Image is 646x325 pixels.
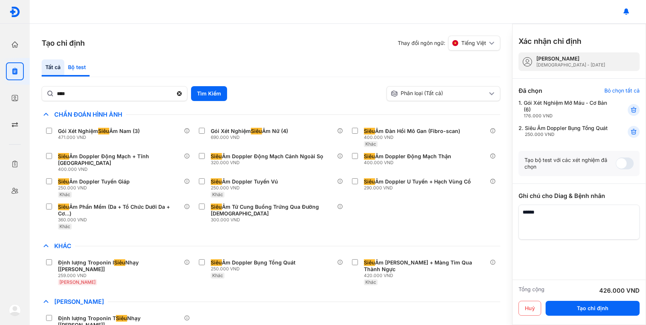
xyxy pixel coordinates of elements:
[98,128,109,134] span: Siêu
[211,178,278,185] div: Âm Doppler Tuyến Vú
[525,125,608,137] div: Siêu Âm Doppler Bụng Tổng Quát
[211,259,295,266] div: Âm Doppler Bụng Tổng Quát
[58,259,181,273] div: Định lượng Troponin I Nhạy [[PERSON_NAME]]
[524,113,610,119] div: 176.000 VND
[364,128,460,134] div: Âm Đàn Hồi Mô Gan (Fibro-scan)
[604,87,640,94] div: Bỏ chọn tất cả
[116,315,127,322] span: Siêu
[519,100,610,119] div: 1.
[519,286,545,295] div: Tổng cộng
[211,259,222,266] span: Siêu
[211,185,281,191] div: 250.000 VND
[114,259,125,266] span: Siêu
[365,141,376,147] span: Khác
[59,224,70,229] span: Khác
[211,178,222,185] span: Siêu
[364,259,375,266] span: Siêu
[58,178,130,185] div: Âm Doppler Tuyến Giáp
[519,36,581,46] h3: Xác nhận chỉ định
[212,273,223,278] span: Khác
[519,125,610,137] div: 2.
[251,128,262,134] span: Siêu
[9,6,20,17] img: logo
[211,128,288,134] div: Gói Xét Nghiệm Âm Nữ (4)
[524,100,610,119] div: Gói Xét Nghiệm Mỡ Máu - Cơ Bản (6)
[398,36,500,51] div: Thay đổi ngôn ngữ:
[599,286,640,295] div: 426.000 VND
[364,273,490,279] div: 420.000 VND
[211,204,222,210] span: Siêu
[58,273,184,279] div: 259.000 VND
[58,153,69,160] span: Siêu
[58,204,69,210] span: Siêu
[58,153,181,166] div: Âm Doppler Động Mạch + Tĩnh [GEOGRAPHIC_DATA]
[364,128,375,134] span: Siêu
[51,298,108,305] span: [PERSON_NAME]
[364,153,451,160] div: Âm Doppler Động Mạch Thận
[191,86,227,101] button: Tìm Kiếm
[58,128,140,134] div: Gói Xét Nghiệm Âm Nam (3)
[364,178,471,185] div: Âm Doppler U Tuyến + Hạch Vùng Cổ
[364,185,474,191] div: 290.000 VND
[211,160,326,166] div: 320.000 VND
[364,160,454,166] div: 400.000 VND
[58,178,69,185] span: Siêu
[58,204,181,217] div: Âm Phần Mềm (Da + Tổ Chức Dưới Da + Cơ…)
[211,266,298,272] div: 250.000 VND
[461,40,486,46] span: Tiếng Việt
[59,192,70,197] span: Khác
[59,279,96,285] span: [PERSON_NAME]
[64,59,90,77] div: Bộ test
[211,217,337,223] div: 300.000 VND
[212,192,223,197] span: Khác
[364,259,487,273] div: Âm [PERSON_NAME] + Màng Tim Qua Thành Ngực
[525,131,608,137] div: 250.000 VND
[51,242,75,250] span: Khác
[211,204,334,217] div: Âm Tử Cung Buồng Trứng Qua Đường [DEMOGRAPHIC_DATA]
[51,111,126,118] span: Chẩn Đoán Hình Ảnh
[391,90,488,97] div: Phân loại (Tất cả)
[211,153,222,160] span: Siêu
[519,301,541,316] button: Huỷ
[519,86,542,95] div: Đã chọn
[58,166,184,172] div: 400.000 VND
[546,301,640,316] button: Tạo chỉ định
[211,153,323,160] div: Âm Doppler Động Mạch Cảnh Ngoài Sọ
[519,191,640,200] div: Ghi chú cho Diag & Bệnh nhân
[9,304,21,316] img: logo
[58,185,133,191] div: 250.000 VND
[42,59,64,77] div: Tất cả
[364,178,375,185] span: Siêu
[58,134,143,140] div: 471.000 VND
[536,62,605,68] div: [DEMOGRAPHIC_DATA] - [DATE]
[365,279,376,285] span: Khác
[364,134,463,140] div: 400.000 VND
[536,55,605,62] div: [PERSON_NAME]
[58,217,184,223] div: 360.000 VND
[524,157,616,170] div: Tạo bộ test với các xét nghiệm đã chọn
[211,134,291,140] div: 690.000 VND
[42,38,85,48] h3: Tạo chỉ định
[364,153,375,160] span: Siêu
